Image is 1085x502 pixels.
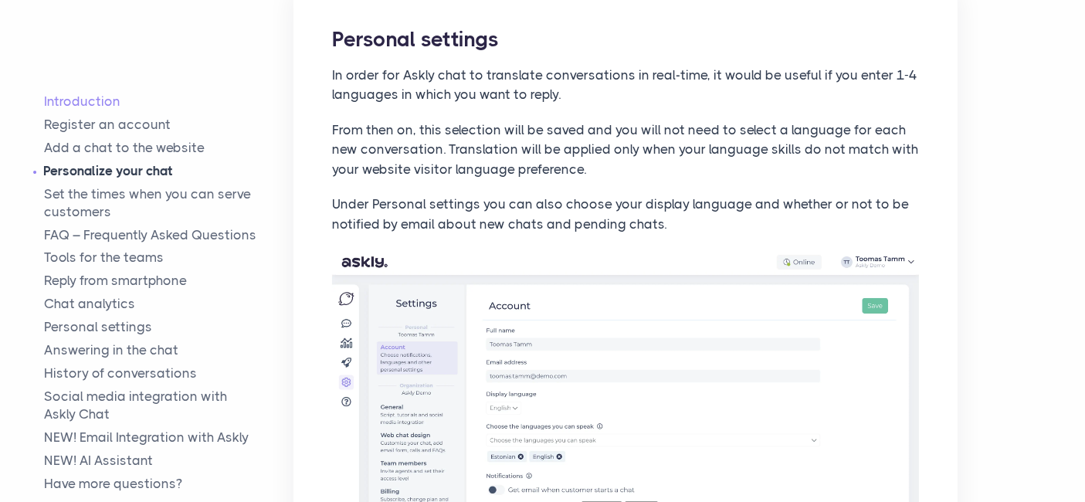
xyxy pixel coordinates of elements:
h2: Personal settings [332,25,919,53]
a: Add a chat to the website [45,139,294,157]
a: FAQ – Frequently Asked Questions [45,226,294,244]
a: Register an account [45,116,294,134]
p: From then on, this selection will be saved and you will not need to select a language for each ne... [332,120,919,180]
a: NEW! AI Assistant [45,452,294,470]
a: Reply from smartphone [45,273,294,290]
a: NEW! Email Integration with Askly [45,429,294,446]
a: Personalize your chat [45,162,294,180]
a: Have more questions? [45,475,294,493]
a: Chat analytics [45,295,294,313]
a: Social media integration withAskly Chat [45,388,294,423]
p: In order for Askly chat to translate conversations in real-time, it would be useful if you enter ... [332,66,919,105]
a: Personal settings [45,318,294,336]
a: Set the times when you can serve customers [45,185,294,221]
a: Introduction [45,93,294,110]
a: Answering in the chat [45,341,294,359]
a: History of conversations [45,365,294,382]
p: Under Personal settings you can also choose your display language and whether or not to be notifi... [332,195,919,234]
a: Tools for the teams [45,249,294,267]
